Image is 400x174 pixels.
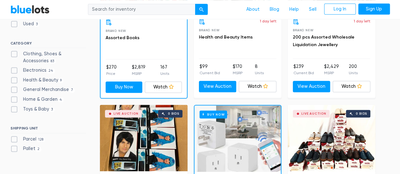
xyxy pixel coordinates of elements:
[199,81,237,92] a: View Auction
[200,111,227,118] h6: Buy Now
[288,105,375,171] a: Live Auction 0 bids
[106,29,126,33] span: Brand New
[199,28,219,32] span: Brand New
[145,81,182,93] a: Watch
[293,28,313,32] span: Brand New
[10,5,50,14] a: BlueLots
[333,81,370,92] a: Watch
[194,105,281,172] a: Buy Now
[284,3,304,15] a: Help
[88,4,195,15] input: Search for inventory
[58,97,64,102] span: 4
[10,106,55,113] label: Toys & Baby
[255,70,264,76] p: Units
[49,107,55,112] span: 3
[239,81,276,92] a: Watch
[46,68,55,73] span: 24
[293,70,314,76] p: Current Bid
[304,3,322,15] a: Sell
[199,34,253,40] a: Health and Beauty Items
[232,63,242,76] li: $170
[114,112,138,115] div: Live Auction
[106,71,117,76] p: Price
[265,3,284,15] a: Blog
[356,112,367,115] div: 0 bids
[49,59,56,64] span: 83
[10,41,86,48] h6: CATEGORY
[354,18,370,24] p: 1 day left
[10,136,46,143] label: Parcel
[58,78,64,83] span: 9
[36,137,46,142] span: 128
[160,71,169,76] p: Units
[160,64,169,76] li: 167
[324,3,356,15] a: Log In
[200,63,220,76] li: $99
[358,3,390,15] a: Sign Up
[301,112,326,115] div: Live Auction
[10,77,64,84] label: Health & Beauty
[10,51,86,64] label: Clothing, Shoes & Accessories
[260,18,276,24] p: 1 day left
[293,34,354,47] a: 200 pcs Assorted Wholesale Liquidation Jewellery
[106,35,139,40] a: Assorted Books
[132,71,145,76] p: MSRP
[168,112,179,115] div: 0 bids
[10,96,64,103] label: Home & Garden
[106,64,117,76] li: $270
[10,145,42,152] label: Pallet
[232,70,242,76] p: MSRP
[293,81,330,92] a: View Auction
[324,70,339,76] p: MSRP
[35,147,42,152] span: 2
[10,21,40,27] label: Used
[349,70,358,76] p: Units
[241,3,265,15] a: About
[69,88,75,93] span: 7
[349,63,358,76] li: 200
[10,67,55,74] label: Electronics
[132,64,145,76] li: $2,819
[10,86,75,93] label: General Merchandise
[255,63,264,76] li: 8
[324,63,339,76] li: $2,429
[293,63,314,76] li: $239
[100,105,188,171] a: Live Auction 0 bids
[10,126,86,133] h6: SHIPPING UNIT
[106,81,143,93] a: Buy Now
[200,70,220,76] p: Current Bid
[34,22,40,27] span: 3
